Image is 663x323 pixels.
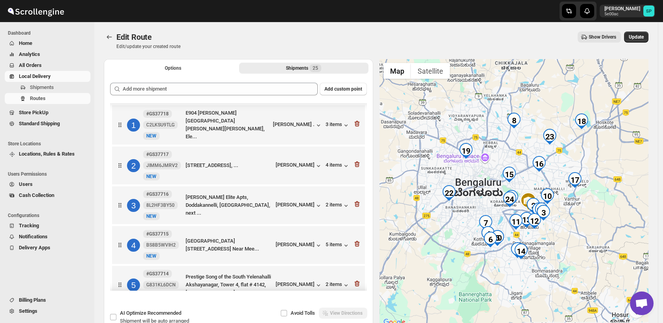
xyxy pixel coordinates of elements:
[441,185,457,201] div: 22
[5,93,90,104] button: Routes
[146,213,157,219] span: NEW
[320,83,367,95] button: Add custom point
[383,63,411,79] button: Show street map
[506,113,522,128] div: 8
[5,220,90,231] button: Tracking
[19,245,50,251] span: Delivery Apps
[326,241,350,249] button: 5 items
[146,152,169,157] b: #GS37717
[624,32,648,43] button: Update
[313,65,318,71] span: 25
[540,188,555,204] div: 10
[146,133,157,139] span: NEW
[326,121,350,129] button: 3 items
[116,43,180,50] p: Edit/update your created route
[19,121,60,126] span: Standard Shipping
[109,63,238,74] button: All Route Options
[527,213,542,229] div: 12
[629,302,645,318] button: Map camera controls
[502,191,518,207] div: 24
[19,234,48,239] span: Notifications
[112,186,365,224] div: 3#GS377168L2HF3BY50NewNEW[PERSON_NAME] Elite Apts, Doddakannelli, [GEOGRAPHIC_DATA], next ...[PER...
[165,65,181,71] span: Options
[578,32,621,43] button: Show Drivers
[458,143,474,159] div: 19
[273,121,322,129] button: [PERSON_NAME] .
[19,73,51,79] span: Local Delivery
[5,49,90,60] button: Analytics
[643,6,654,17] span: Sulakshana Pundle
[5,295,90,306] button: Billing Plans
[589,34,616,40] span: Show Drivers
[19,40,32,46] span: Home
[324,86,362,92] span: Add custom point
[19,223,39,228] span: Tracking
[186,193,273,217] div: [PERSON_NAME] Elite Apts, Doddakannelli, [GEOGRAPHIC_DATA], next ...
[483,232,498,247] div: 6
[104,76,373,294] div: Selected Shipments
[146,202,175,208] span: 8L2HF3BY50
[534,202,549,218] div: 21
[186,237,273,253] div: [GEOGRAPHIC_DATA] [STREET_ADDRESS] Near Mee...
[508,214,524,230] div: 11
[480,226,496,242] div: 4
[8,212,90,219] span: Configurations
[5,190,90,201] button: Cash Collection
[120,310,181,316] span: AI Optimize
[186,161,273,169] div: [STREET_ADDRESS], ...
[146,282,176,288] span: G831KL6DCN
[5,231,90,242] button: Notifications
[629,34,644,40] span: Update
[147,310,181,316] span: Recommended
[8,141,90,147] span: Store Locations
[411,63,450,79] button: Show satellite imagery
[276,281,322,289] button: [PERSON_NAME]
[6,1,65,21] img: ScrollEngine
[127,119,140,132] div: 1
[276,241,322,249] button: [PERSON_NAME]
[8,171,90,177] span: Users Permissions
[276,162,322,170] button: [PERSON_NAME]
[291,310,315,316] span: Avoid Tolls
[146,174,157,179] span: NEW
[146,111,169,117] b: #GS37718
[112,147,365,184] div: 2#GS37717JIMM6JMRV2NewNEW[STREET_ADDRESS], ...[PERSON_NAME]4 items
[536,205,551,221] div: 3
[519,212,534,228] div: 13
[112,105,365,145] div: 1#GS37718C2LKSU9TLGNewNEWE904 [PERSON_NAME] [GEOGRAPHIC_DATA][PERSON_NAME][PERSON_NAME], Ele...[P...
[146,271,169,277] b: #GS37714
[567,172,583,188] div: 17
[19,297,46,303] span: Billing Plans
[19,192,54,198] span: Cash Collection
[19,181,33,187] span: Users
[326,202,350,210] div: 2 items
[531,202,547,218] div: 9
[5,306,90,317] button: Settings
[19,62,42,68] span: All Orders
[8,30,90,36] span: Dashboard
[326,281,350,289] button: 2 items
[19,51,40,57] span: Analytics
[630,291,654,315] div: Open chat
[501,167,517,182] div: 15
[19,308,37,314] span: Settings
[600,5,655,17] button: User menu
[146,253,157,259] span: NEW
[286,64,321,72] div: Shipments
[146,122,175,128] span: C2LKSU9TLG
[574,113,589,129] div: 18
[123,83,318,95] input: Add more shipment
[5,242,90,253] button: Delivery Apps
[112,266,365,304] div: 5#GS37714G831KL6DCNNewNEWPrestige Song of the South Yelenahalli Akshayanagar, Tower 4, flat # 414...
[490,230,505,246] div: 20
[604,12,640,17] p: 5e00ac
[19,110,48,115] span: Store PickUp
[276,202,322,210] div: [PERSON_NAME]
